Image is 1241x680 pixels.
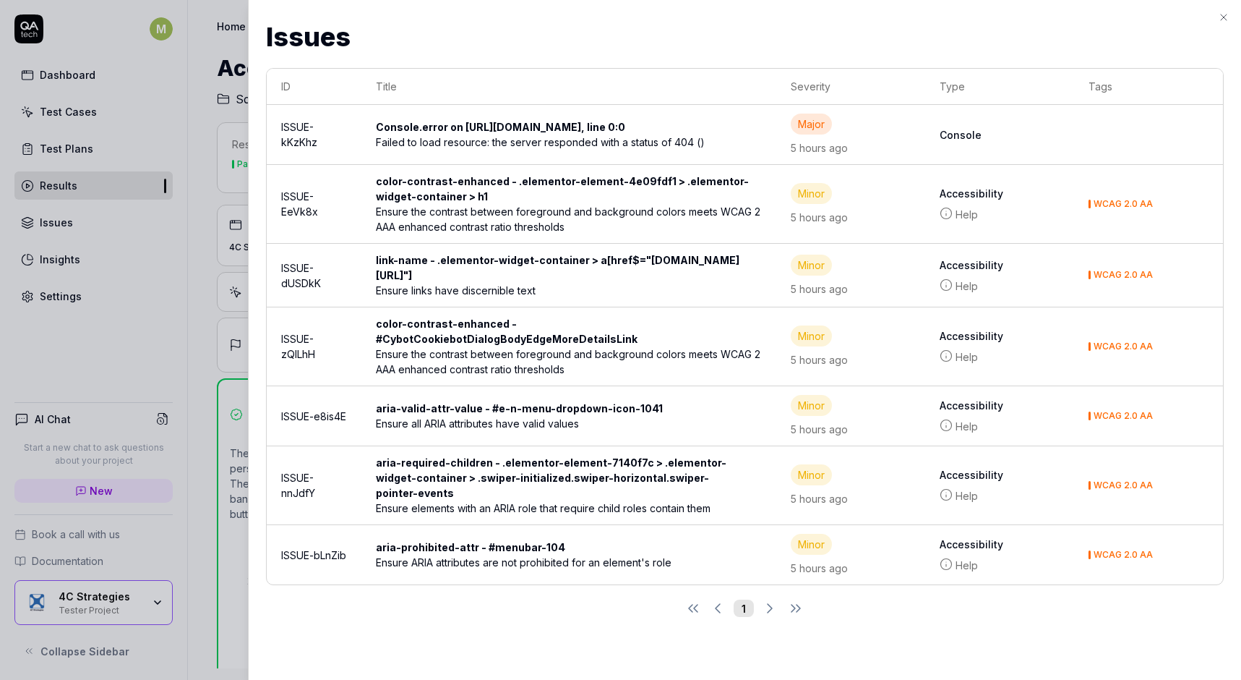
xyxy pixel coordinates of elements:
a: ISSUE-kKzKhz [281,121,317,148]
b: Accessibility [940,537,1060,552]
div: aria-prohibited-attr - #menubar-104 [376,540,577,555]
a: Help [940,279,1060,294]
time: 5 hours ago [791,354,848,366]
div: Minor [791,534,832,555]
div: Minor [791,255,832,276]
b: Console [940,127,1060,143]
b: Accessibility [940,467,1060,483]
th: Tags [1074,69,1223,105]
div: WCAG 2.0 AA [1094,412,1153,420]
div: aria-required-children - .elementor-element-7140f7c > .elementor-widget-container > .swiper-initi... [376,455,762,501]
div: Ensure all ARIA attributes have valid values [376,416,762,431]
button: WCAG 2.0 AA [1088,409,1153,424]
button: WCAG 2.0 AA [1088,478,1153,493]
time: 5 hours ago [791,493,848,505]
th: Type [925,69,1074,105]
button: WCAG 2.0 AA [1088,548,1153,563]
a: ISSUE-e8is4E [281,410,346,422]
h2: Issues [266,17,1224,56]
a: Help [940,349,1060,365]
div: Ensure elements with an ARIA role that require child roles contain them [376,501,762,516]
div: Ensure ARIA attributes are not prohibited for an element's role [376,555,762,570]
div: Failed to load resource: the server responded with a status of 404 () [376,135,762,150]
b: Accessibility [940,328,1060,344]
div: color-contrast-enhanced - .elementor-element-4e09fdf1 > .elementor-widget-container > h1 [376,174,762,204]
div: Ensure the contrast between foreground and background colors meets WCAG 2 AAA enhanced contrast r... [376,347,762,377]
b: Accessibility [940,186,1060,201]
a: Help [940,488,1060,503]
button: WCAG 2.0 AA [1088,197,1153,212]
div: Ensure the contrast between foreground and background colors meets WCAG 2 AAA enhanced contrast r... [376,204,762,234]
div: Minor [791,183,832,204]
a: ISSUE-dUSDkK [281,262,321,289]
time: 5 hours ago [791,142,848,154]
a: Help [940,207,1060,222]
time: 5 hours ago [791,211,848,224]
th: Title [361,69,776,105]
div: Minor [791,395,832,416]
div: aria-valid-attr-value - #e-n-menu-dropdown-icon-1041 [376,401,674,416]
div: WCAG 2.0 AA [1094,342,1153,351]
b: Accessibility [940,258,1060,273]
div: WCAG 2.0 AA [1094,481,1153,490]
div: WCAG 2.0 AA [1094,271,1153,279]
a: ISSUE-EeVk8x [281,190,318,218]
time: 5 hours ago [791,283,848,295]
div: Console.error on [URL][DOMAIN_NAME], line 0:0 [376,119,637,135]
time: 5 hours ago [791,423,848,435]
b: Accessibility [940,398,1060,413]
a: Help [940,558,1060,573]
a: ISSUE-zQlLhH [281,333,315,360]
div: WCAG 2.0 AA [1094,551,1153,559]
div: link-name - .elementor-widget-container > a[href$="[DOMAIN_NAME][URL]"] [376,252,762,283]
button: 1 [734,600,754,617]
div: color-contrast-enhanced - #CybotCookiebotDialogBodyEdgeMoreDetailsLink [376,316,762,347]
div: Minor [791,326,832,347]
th: ID [267,69,361,105]
div: WCAG 2.0 AA [1094,200,1153,208]
th: Severity [776,69,925,105]
a: Help [940,419,1060,434]
button: WCAG 2.0 AA [1088,339,1153,354]
a: ISSUE-bLnZib [281,549,346,561]
div: Major [791,114,832,135]
a: ISSUE-nnJdfY [281,472,315,499]
time: 5 hours ago [791,562,848,574]
div: Ensure links have discernible text [376,283,762,298]
button: WCAG 2.0 AA [1088,268,1153,283]
div: Minor [791,464,832,485]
